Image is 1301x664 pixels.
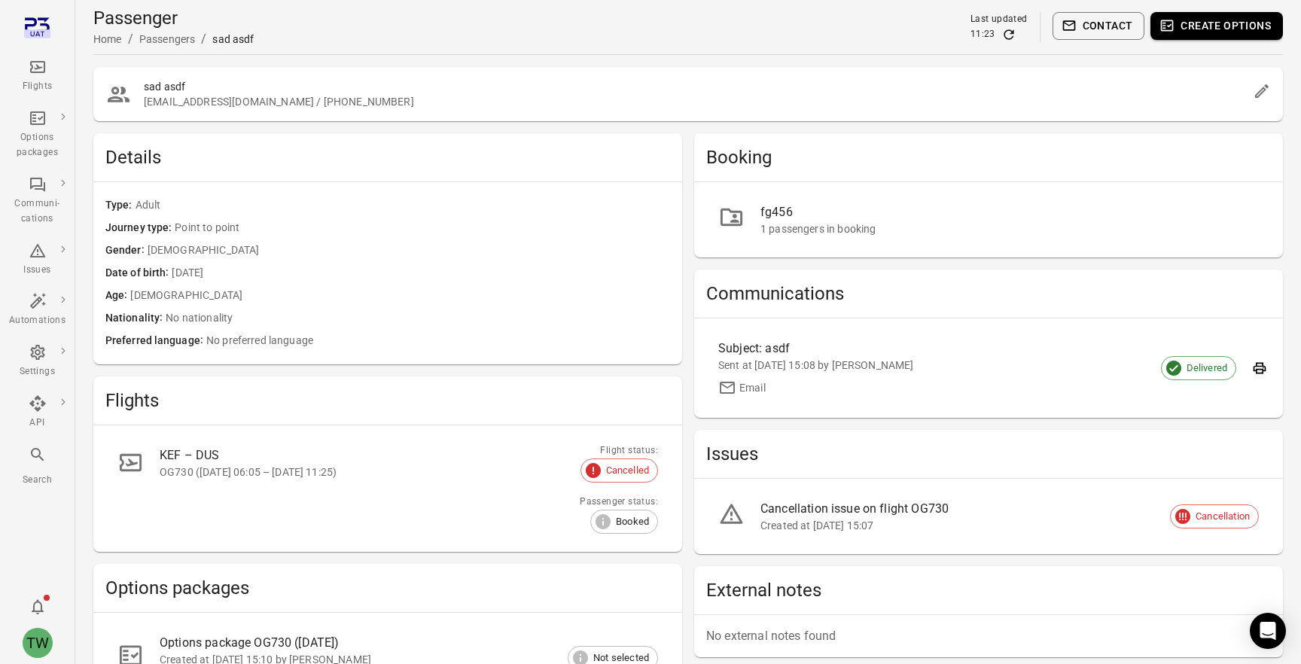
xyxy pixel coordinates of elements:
[760,203,1259,221] div: fg456
[760,500,1164,518] div: Cancellation issue on flight OG730
[105,145,670,169] h2: Details
[970,12,1028,27] div: Last updated
[3,288,72,333] a: Automations
[148,242,670,259] span: [DEMOGRAPHIC_DATA]
[17,622,59,664] button: Tony Wang
[130,288,670,304] span: [DEMOGRAPHIC_DATA]
[1053,12,1145,40] button: Contact
[706,578,1271,602] h2: External notes
[166,310,670,327] span: No nationality
[9,364,66,379] div: Settings
[9,263,66,278] div: Issues
[1187,509,1258,524] span: Cancellation
[144,79,1247,94] h2: sad asdf
[212,32,254,47] div: sad asdf
[93,30,254,48] nav: Breadcrumbs
[970,27,995,42] div: 11:23
[105,310,166,327] span: Nationality
[144,94,1247,109] span: [EMAIL_ADDRESS][DOMAIN_NAME] / [PHONE_NUMBER]
[105,388,670,413] h2: Flights
[706,145,1271,169] h2: Booking
[3,339,72,384] a: Settings
[160,446,574,464] div: KEF – DUS
[706,194,1271,245] a: fg4561 passengers in booking
[105,197,136,214] span: Type
[201,30,206,48] li: /
[128,30,133,48] li: /
[3,105,72,165] a: Options packages
[9,130,66,160] div: Options packages
[718,358,1235,373] div: Sent at [DATE] 15:08 by [PERSON_NAME]
[160,464,574,480] div: OG730 ([DATE] 06:05 – [DATE] 11:25)
[760,518,1164,533] div: Created at [DATE] 15:07
[105,576,670,600] h2: Options packages
[105,242,148,259] span: Gender
[9,313,66,328] div: Automations
[105,288,130,304] span: Age
[175,220,670,236] span: Point to point
[23,628,53,658] div: TW
[1178,361,1235,376] span: Delivered
[3,53,72,99] a: Flights
[105,220,175,236] span: Journey type
[139,32,196,47] div: Passengers
[93,6,254,30] h1: Passenger
[760,221,1259,236] div: 1 passengers in booking
[600,443,658,458] div: Flight status:
[1248,357,1271,379] button: Export email to PDF
[718,340,1106,358] div: Subject: asdf
[3,390,72,435] a: API
[1247,76,1277,106] button: Edit
[598,463,657,478] span: Cancelled
[706,442,1271,466] h2: Issues
[136,197,670,214] span: Adult
[3,171,72,231] a: Communi-cations
[9,196,66,227] div: Communi-cations
[1001,27,1016,42] button: Refresh data
[1250,613,1286,649] div: Open Intercom Messenger
[105,437,670,540] a: KEF – DUSOG730 ([DATE] 06:05 – [DATE] 11:25)Flight status:CancelledPassenger status:Booked
[3,441,72,492] button: Search
[9,79,66,94] div: Flights
[93,33,122,45] a: Home
[706,330,1271,406] a: Subject: asdfSent at [DATE] 15:08 by [PERSON_NAME]Email
[23,592,53,622] button: Notifications
[9,416,66,431] div: API
[105,333,206,349] span: Preferred language
[706,627,1271,645] p: No external notes found
[206,333,670,349] span: No preferred language
[1150,12,1283,40] button: Create options
[160,634,634,652] div: Options package OG730 ([DATE])
[3,237,72,282] a: Issues
[172,265,670,282] span: [DATE]
[608,514,657,529] span: Booked
[9,473,66,488] div: Search
[105,265,172,282] span: Date of birth
[580,495,658,510] div: Passenger status:
[739,380,766,395] div: Email
[706,282,1271,306] h2: Communications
